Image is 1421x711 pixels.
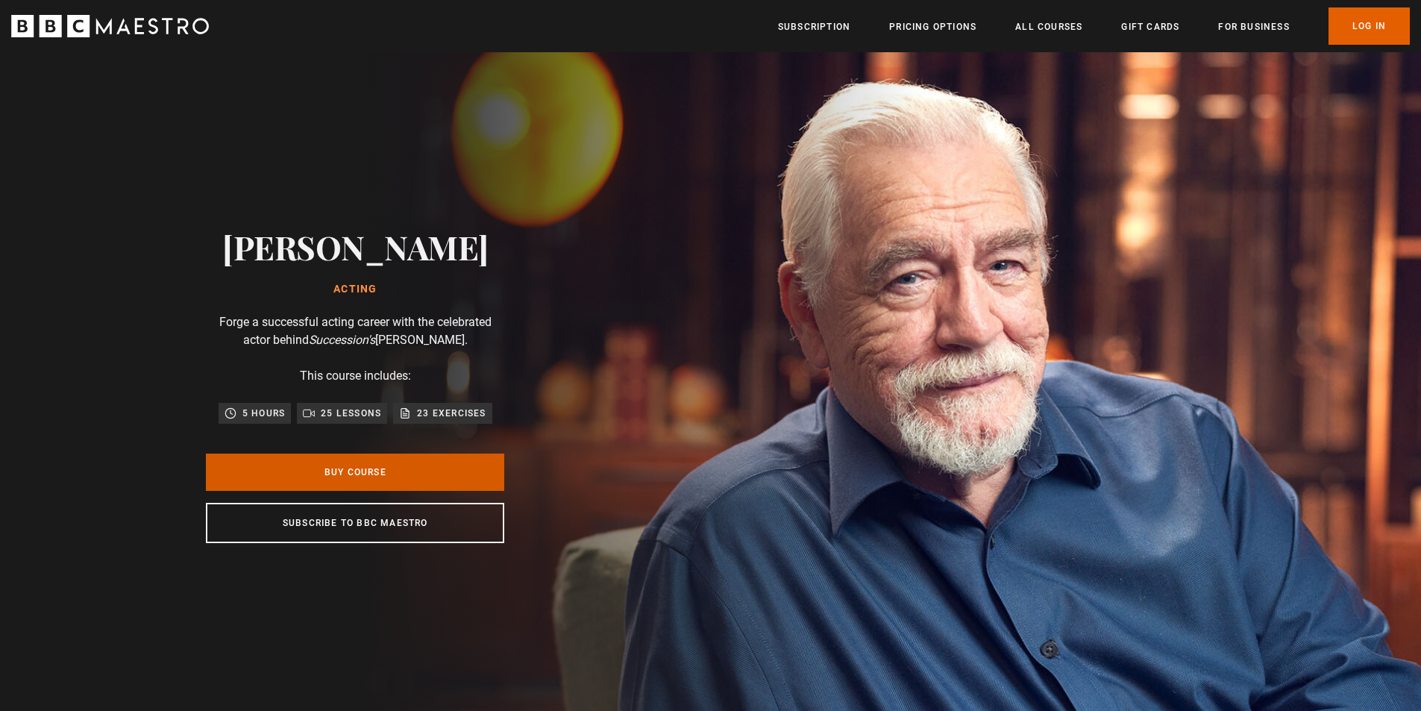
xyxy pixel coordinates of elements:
[1015,19,1082,34] a: All Courses
[778,19,850,34] a: Subscription
[1121,19,1179,34] a: Gift Cards
[206,313,504,349] p: Forge a successful acting career with the celebrated actor behind [PERSON_NAME].
[206,503,504,543] a: Subscribe to BBC Maestro
[206,454,504,491] a: Buy Course
[889,19,976,34] a: Pricing Options
[222,228,489,266] h2: [PERSON_NAME]
[778,7,1410,45] nav: Primary
[417,406,486,421] p: 23 exercises
[321,406,381,421] p: 25 lessons
[1329,7,1410,45] a: Log In
[309,333,375,347] i: Succession's
[300,367,411,385] p: This course includes:
[222,284,489,295] h1: Acting
[11,15,209,37] svg: BBC Maestro
[1218,19,1289,34] a: For business
[242,406,285,421] p: 5 hours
